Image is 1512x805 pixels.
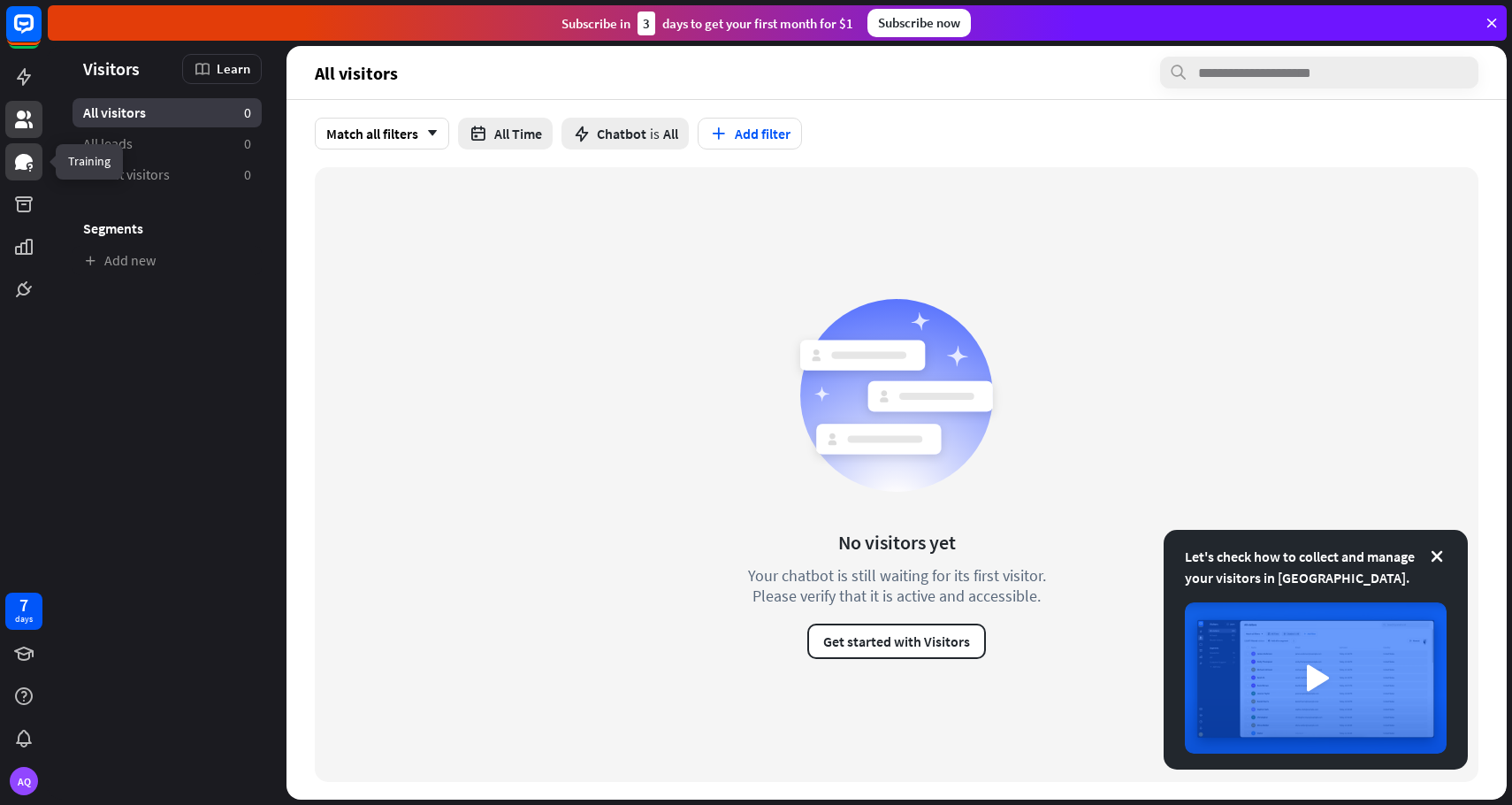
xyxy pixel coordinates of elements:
span: Recent visitors [83,165,170,184]
button: Open LiveChat chat widget [14,7,67,60]
a: All leads 0 [73,129,262,158]
span: is [650,125,660,142]
span: Chatbot [597,125,646,142]
i: arrow_down [418,128,438,139]
a: Recent visitors 0 [73,160,262,189]
span: All visitors [315,63,398,83]
div: Subscribe in days to get your first month for $1 [561,11,853,35]
span: Learn [217,60,250,77]
span: All [663,125,678,142]
button: Get started with Visitors [807,624,986,659]
div: 7 [19,597,28,613]
span: All visitors [83,103,146,122]
button: All Time [458,118,553,149]
div: Match all filters [315,118,449,149]
div: AQ [10,767,38,795]
img: image [1185,602,1447,754]
div: Your chatbot is still waiting for its first visitor. Please verify that it is active and accessible. [715,565,1078,606]
aside: 0 [244,134,251,153]
a: 7 days [5,593,42,630]
aside: 0 [244,165,251,184]
a: Add new [73,246,262,275]
div: 3 [638,11,655,35]
span: Visitors [83,58,140,79]
h3: Segments [73,219,262,237]
div: No visitors yet [838,530,956,555]
div: days [15,613,33,625]
button: Add filter [698,118,802,149]
div: Subscribe now [867,9,971,37]
aside: 0 [244,103,251,122]
div: Let's check how to collect and manage your visitors in [GEOGRAPHIC_DATA]. [1185,546,1447,588]
span: All leads [83,134,133,153]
